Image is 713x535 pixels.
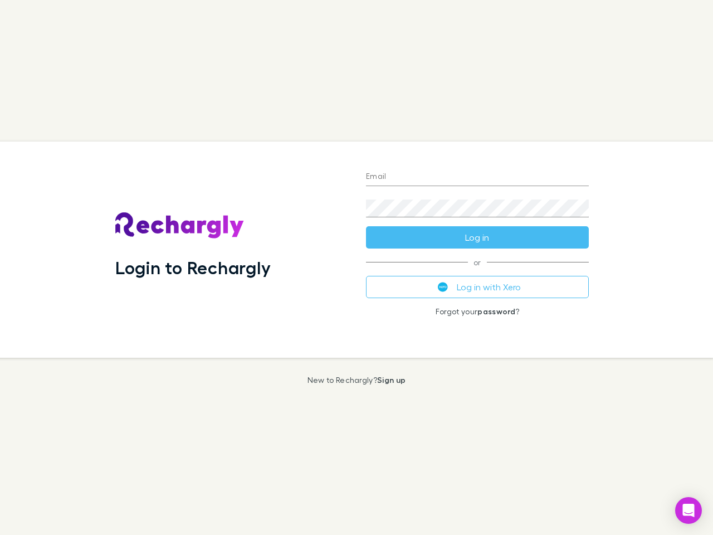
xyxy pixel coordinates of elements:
button: Log in [366,226,589,249]
img: Rechargly's Logo [115,212,245,239]
h1: Login to Rechargly [115,257,271,278]
button: Log in with Xero [366,276,589,298]
p: New to Rechargly? [307,376,406,385]
a: password [477,307,515,316]
a: Sign up [377,375,406,385]
div: Open Intercom Messenger [675,497,702,524]
p: Forgot your ? [366,307,589,316]
img: Xero's logo [438,282,448,292]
